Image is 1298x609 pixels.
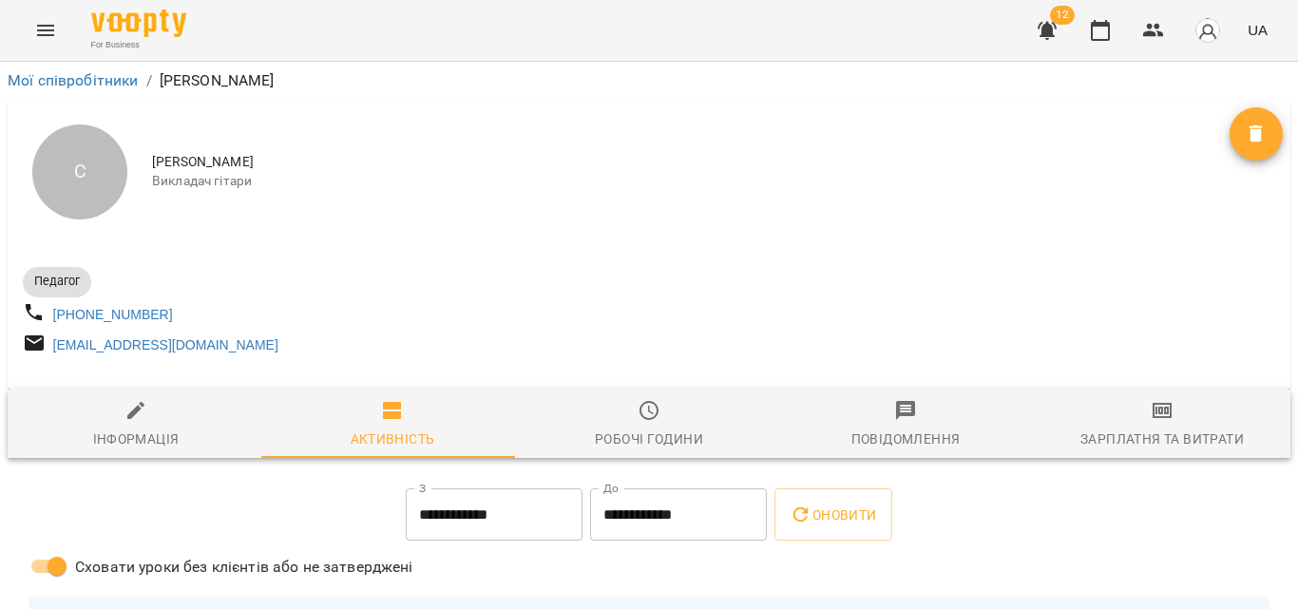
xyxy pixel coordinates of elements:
[8,69,1290,92] nav: breadcrumb
[152,172,1230,191] span: Викладач гітари
[1080,428,1244,450] div: Зарплатня та Витрати
[8,71,139,89] a: Мої співробітники
[351,428,435,450] div: Активність
[790,504,876,526] span: Оновити
[23,273,91,290] span: Педагог
[146,69,152,92] li: /
[53,307,173,322] a: [PHONE_NUMBER]
[595,428,703,450] div: Робочі години
[91,10,186,37] img: Voopty Logo
[75,556,413,579] span: Сховати уроки без клієнтів або не затверджені
[1240,12,1275,48] button: UA
[1194,17,1221,44] img: avatar_s.png
[23,8,68,53] button: Menu
[160,69,275,92] p: [PERSON_NAME]
[152,153,1230,172] span: [PERSON_NAME]
[32,124,127,219] div: С
[1230,107,1283,161] button: Видалити
[53,337,278,352] a: [EMAIL_ADDRESS][DOMAIN_NAME]
[1050,6,1075,25] span: 12
[851,428,961,450] div: Повідомлення
[774,488,891,542] button: Оновити
[93,428,180,450] div: Інформація
[91,39,186,51] span: For Business
[1248,20,1268,40] span: UA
